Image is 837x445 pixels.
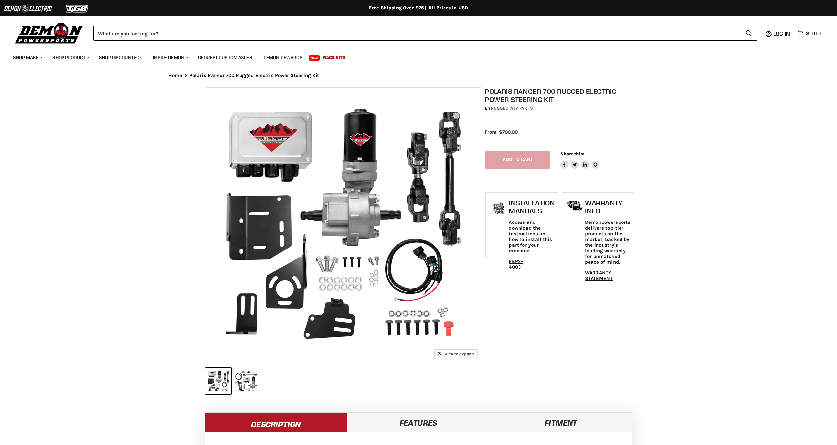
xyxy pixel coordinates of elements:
[491,201,507,217] img: install_manual-icon.png
[53,2,102,15] img: TGB Logo 2
[485,87,635,104] h1: Polaris Ranger 700 Rugged Electric Power Steering Kit
[205,368,231,394] button: IMAGE thumbnail
[806,30,821,37] span: $0.00
[490,412,632,432] a: Fitment
[206,88,481,362] img: IMAGE
[509,199,554,215] h1: Installation Manuals
[93,26,740,41] input: Search
[93,26,757,41] form: Product
[491,105,533,111] a: Rugged ATV Parts
[560,151,599,169] aside: Share this:
[567,201,583,211] img: warranty-icon.png
[585,199,630,215] h1: Warranty Info
[8,48,819,64] ul: Main menu
[485,105,635,112] div: by
[148,51,192,64] a: Inside Demon
[438,352,474,356] span: Click to expand
[435,350,477,358] button: Click to expand
[190,73,319,78] span: Polaris Ranger 700 Rugged Electric Power Steering Kit
[3,2,53,15] img: Demon Electric Logo 2
[560,151,584,156] span: Share this:
[94,51,147,64] a: Shop Discounted
[155,73,682,78] nav: Breadcrumbs
[509,258,523,270] a: PEPS-4003
[740,26,757,41] button: Search
[794,29,824,38] a: $0.00
[8,51,46,64] a: Shop Make
[773,30,790,37] span: Log in
[347,412,490,432] a: Features
[168,73,182,78] a: Home
[193,51,257,64] a: Request Custom Axles
[259,51,308,64] a: Demon Rewards
[585,270,613,281] a: WARRANTY STATEMENT
[13,21,85,45] img: Demon Powersports
[318,51,351,64] a: Race Kits
[233,368,259,394] button: IMAGE thumbnail
[155,5,682,11] div: Free Shipping Over $75 | All Prices In USD
[485,129,518,135] span: From: $700.00
[205,412,347,432] a: Description
[47,51,93,64] a: Shop Product
[309,55,320,61] span: New!
[585,220,630,265] p: Demonpowersports delivers top-tier products on the market, backed by the industry's leading warra...
[509,220,554,254] p: Access and download the instructions on how to install this part for your machine.
[770,31,794,37] a: Log in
